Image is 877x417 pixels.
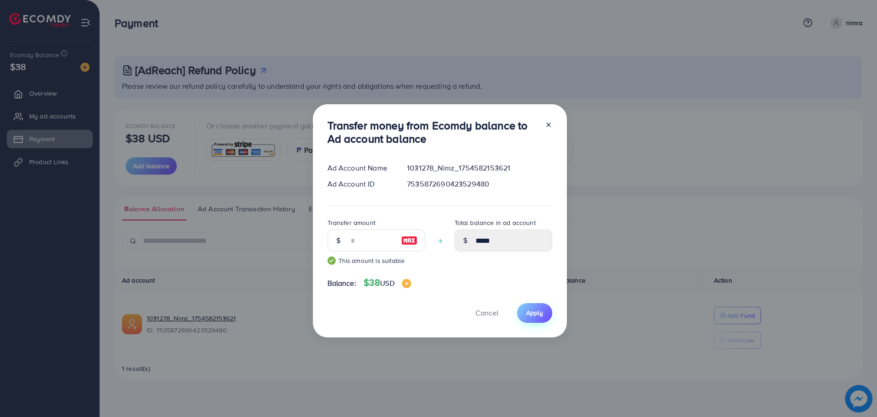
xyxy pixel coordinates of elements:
img: guide [328,257,336,265]
div: Ad Account ID [320,179,400,189]
h4: $38 [364,277,411,289]
div: 1031278_Nimz_1754582153621 [400,163,559,173]
label: Total balance in ad account [454,218,536,227]
div: Ad Account Name [320,163,400,173]
button: Apply [517,303,552,323]
img: image [402,279,411,288]
span: Balance: [328,278,356,289]
label: Transfer amount [328,218,375,227]
div: 7535872690423529480 [400,179,559,189]
span: USD [380,278,394,288]
img: image [401,235,417,246]
h3: Transfer money from Ecomdy balance to Ad account balance [328,119,538,145]
span: Apply [526,308,543,317]
span: Cancel [475,308,498,318]
button: Cancel [464,303,510,323]
small: This amount is suitable [328,256,425,265]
